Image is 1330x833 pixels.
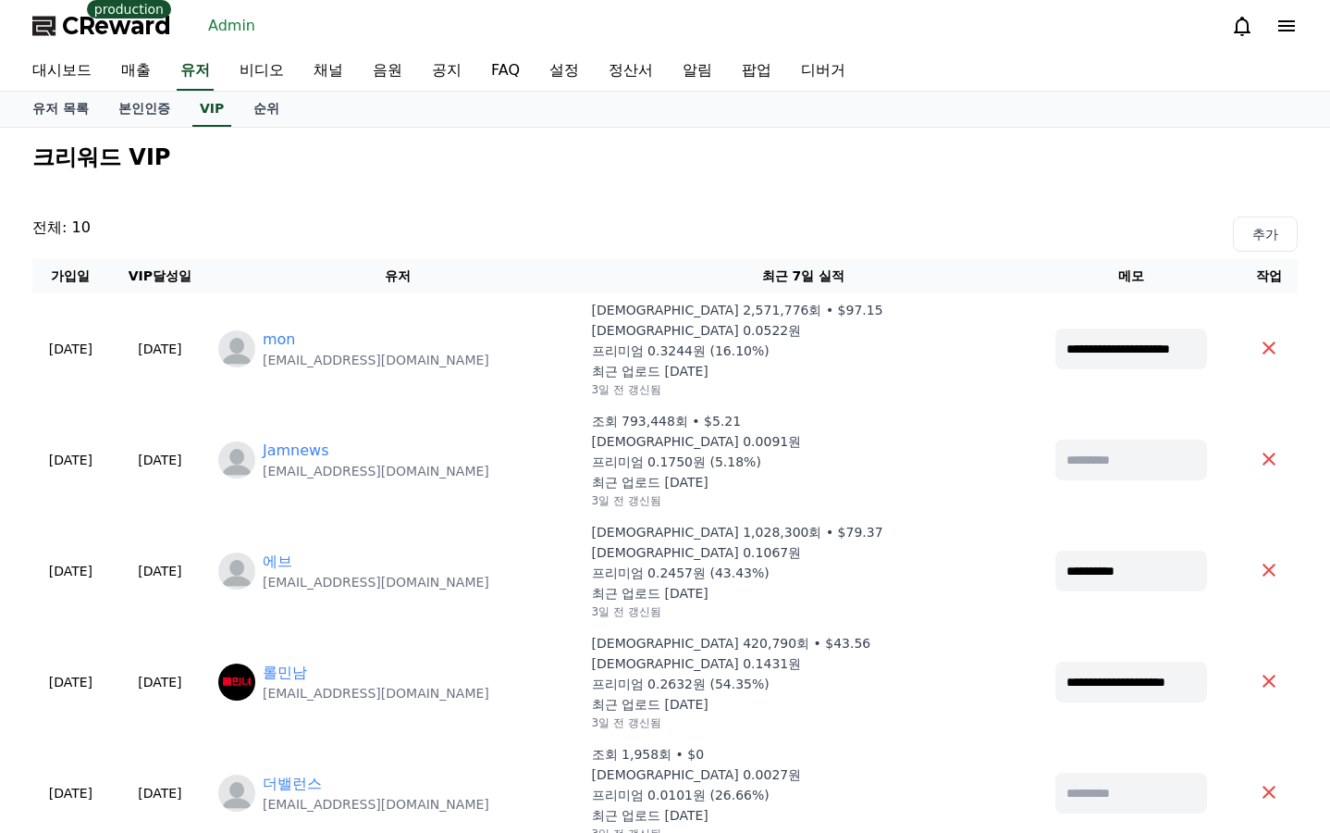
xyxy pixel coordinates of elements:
span: Home [47,615,80,629]
p: 최근 업로드 [DATE] [592,695,708,714]
td: [DATE] [109,404,211,516]
p: 조회 793,448회 • $5.21 [592,412,742,430]
a: 공지 [417,52,476,91]
a: 채널 [299,52,358,91]
p: 최근 업로드 [DATE] [592,806,708,825]
td: [DATE] [109,516,211,627]
td: [DATE] [32,516,109,627]
span: Messages [154,615,208,630]
p: 최근 업로드 [DATE] [592,473,708,491]
p: [DEMOGRAPHIC_DATA] 0.1067원 [592,543,802,562]
a: 유저 목록 [18,92,104,127]
p: [DEMOGRAPHIC_DATA] 2,571,776회 • $97.15 [592,301,883,319]
a: Home [6,587,122,633]
a: Settings [239,587,355,633]
a: 음원 [358,52,417,91]
th: 최근 7일 실적 [585,259,1022,293]
a: 정산서 [594,52,668,91]
p: 전체: 10 [32,217,91,252]
h2: 크리워드 VIP [32,143,1298,172]
p: [DEMOGRAPHIC_DATA] 1,028,300회 • $79.37 [592,523,883,541]
p: 프리미엄 0.3244원 (16.10%) [592,342,770,360]
a: 유저 [177,52,214,91]
a: 알림 [668,52,727,91]
button: 추가 [1233,217,1298,252]
p: [DEMOGRAPHIC_DATA] 0.1431원 [592,654,802,673]
img: profile_blank.webp [218,441,255,479]
a: 롤민남 [263,662,307,684]
p: 프리미엄 0.0101원 (26.66%) [592,786,770,804]
p: 프리미엄 0.2632원 (54.35%) [592,675,770,693]
a: CReward [32,11,171,41]
p: 3일 전 갱신됨 [592,604,661,619]
a: mon [263,329,296,351]
p: [DEMOGRAPHIC_DATA] 0.0522원 [592,321,802,340]
p: [EMAIL_ADDRESS][DOMAIN_NAME] [263,462,489,480]
p: 최근 업로드 [DATE] [592,584,708,603]
img: https://cdn.creward.net/profile/user/profile_blank.webp [218,553,255,590]
span: Settings [274,615,319,629]
a: 디버거 [786,52,860,91]
p: [DEMOGRAPHIC_DATA] 0.0091원 [592,432,802,451]
p: [EMAIL_ADDRESS][DOMAIN_NAME] [263,573,489,591]
a: 비디오 [225,52,299,91]
a: 대시보드 [18,52,106,91]
a: Messages [122,587,239,633]
p: [EMAIL_ADDRESS][DOMAIN_NAME] [263,795,489,814]
a: 매출 [106,52,166,91]
a: Admin [201,11,263,41]
a: 설정 [535,52,594,91]
td: [DATE] [109,627,211,738]
td: [DATE] [109,293,211,404]
img: https://cdn.creward.net/profile/user/profile_blank.webp [218,775,255,812]
th: 작업 [1239,259,1298,293]
a: 더밸런스 [263,773,322,795]
p: [DEMOGRAPHIC_DATA] 0.0027원 [592,765,802,784]
th: 메모 [1022,259,1239,293]
p: 3일 전 갱신됨 [592,493,661,508]
td: [DATE] [32,404,109,516]
a: 에브 [263,551,292,573]
td: [DATE] [32,293,109,404]
img: profile_blank.webp [218,330,255,367]
a: 순위 [239,92,294,127]
p: 조회 1,958회 • $0 [592,745,705,764]
a: 본인인증 [104,92,185,127]
th: 가입일 [32,259,109,293]
p: 최근 업로드 [DATE] [592,362,708,380]
p: 프리미엄 0.1750원 (5.18%) [592,453,761,471]
p: [EMAIL_ADDRESS][DOMAIN_NAME] [263,351,489,369]
p: [EMAIL_ADDRESS][DOMAIN_NAME] [263,684,489,702]
td: [DATE] [32,627,109,738]
p: 3일 전 갱신됨 [592,715,661,730]
a: 팝업 [727,52,786,91]
p: [DEMOGRAPHIC_DATA] 420,790회 • $43.56 [592,634,871,653]
span: CReward [62,11,171,41]
p: 프리미엄 0.2457원 (43.43%) [592,564,770,582]
th: 유저 [211,259,585,293]
th: VIP달성일 [109,259,211,293]
img: https://lh3.googleusercontent.com/a/ACg8ocIRkcOePDkb8G556KPr_g5gDUzm96TACHS6QOMRMdmg6EqxY2Y=s96-c [218,664,255,701]
a: FAQ [476,52,535,91]
a: VIP [192,92,231,127]
p: 3일 전 갱신됨 [592,382,661,397]
a: Jamnews [263,440,329,462]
